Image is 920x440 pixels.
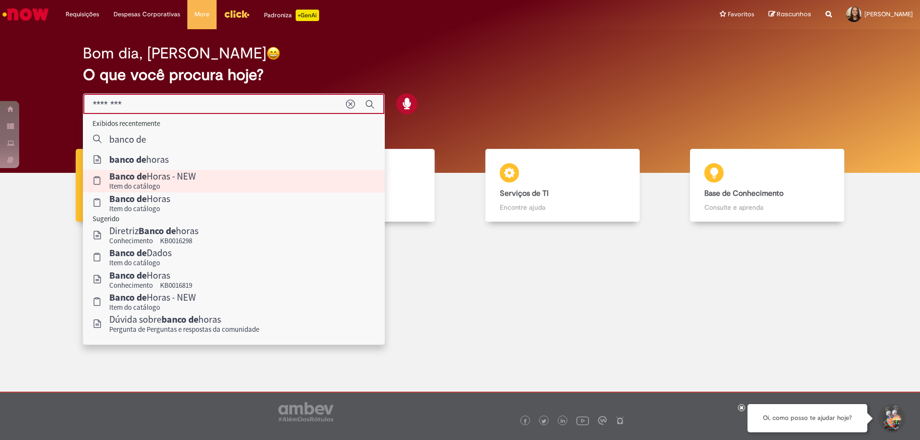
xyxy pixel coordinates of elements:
[616,416,624,425] img: logo_footer_naosei.png
[561,418,565,424] img: logo_footer_linkedin.png
[83,67,838,83] h2: O que você procura hoje?
[864,10,913,18] span: [PERSON_NAME]
[264,10,319,21] div: Padroniza
[1,5,50,24] img: ServiceNow
[500,189,549,198] b: Serviços de TI
[877,404,906,433] button: Iniciar Conversa de Suporte
[747,404,867,432] div: Oi, como posso te ajudar hoje?
[460,149,665,222] a: Serviços de TI Encontre ajuda
[278,402,333,421] img: logo_footer_ambev_rotulo_gray.png
[769,10,811,19] a: Rascunhos
[266,46,280,60] img: happy-face.png
[66,10,99,19] span: Requisições
[296,10,319,21] p: +GenAi
[777,10,811,19] span: Rascunhos
[541,419,546,424] img: logo_footer_twitter.png
[195,10,209,19] span: More
[114,10,180,19] span: Despesas Corporativas
[704,189,783,198] b: Base de Conhecimento
[598,416,607,425] img: logo_footer_workplace.png
[83,45,266,62] h2: Bom dia, [PERSON_NAME]
[576,414,589,427] img: logo_footer_youtube.png
[665,149,870,222] a: Base de Conhecimento Consulte e aprenda
[500,203,625,212] p: Encontre ajuda
[50,149,255,222] a: Tirar dúvidas Tirar dúvidas com Lupi Assist e Gen Ai
[704,203,830,212] p: Consulte e aprenda
[523,419,528,424] img: logo_footer_facebook.png
[224,7,250,21] img: click_logo_yellow_360x200.png
[728,10,754,19] span: Favoritos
